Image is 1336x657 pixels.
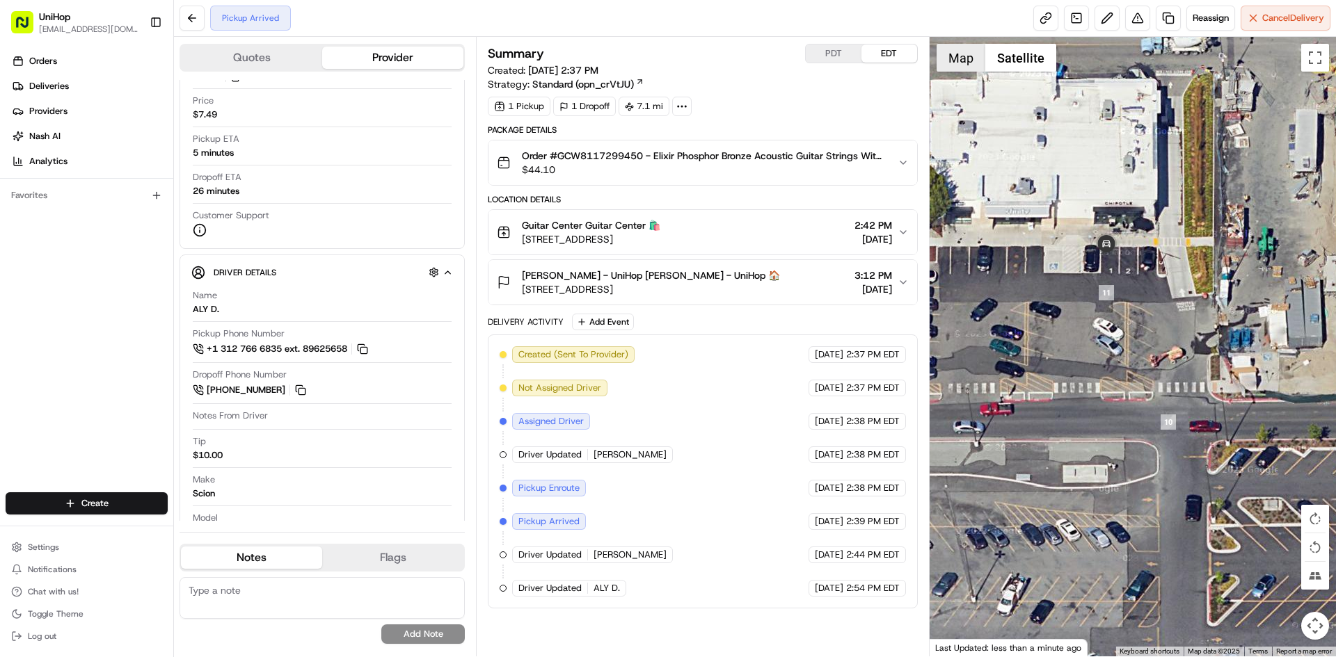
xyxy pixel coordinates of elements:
[28,608,83,619] span: Toggle Theme
[322,546,463,569] button: Flags
[518,582,582,594] span: Driver Updated
[132,202,223,216] span: API Documentation
[28,631,56,642] span: Log out
[181,546,322,569] button: Notes
[193,147,234,159] div: 5 minutes
[1301,533,1329,561] button: Rotate map counterclockwise
[815,382,843,394] span: [DATE]
[846,415,900,428] span: 2:38 PM EDT
[29,155,67,168] span: Analytics
[28,542,59,553] span: Settings
[193,133,239,145] span: Pickup ETA
[181,47,322,69] button: Quotes
[488,47,544,60] h3: Summary
[488,316,564,327] div: Delivery Activity
[815,415,843,428] span: [DATE]
[14,203,25,214] div: 📗
[594,549,667,561] span: [PERSON_NAME]
[854,218,892,232] span: 2:42 PM
[193,108,217,121] span: $7.49
[488,124,917,136] div: Package Details
[532,77,634,91] span: Standard (opn_crVtJU)
[930,639,1088,656] div: Last Updated: less than a minute ago
[1301,505,1329,533] button: Rotate map clockwise
[1248,647,1268,655] a: Terms
[193,95,214,107] span: Price
[39,24,138,35] span: [EMAIL_ADDRESS][DOMAIN_NAME]
[29,80,69,92] span: Deliveries
[1241,6,1330,31] button: CancelDelivery
[518,415,584,428] span: Assigned Driver
[193,435,206,448] span: Tip
[518,515,580,528] span: Pickup Arrived
[28,586,79,597] span: Chat with us!
[6,150,173,172] a: Analytics
[98,235,168,246] a: Powered byPylon
[193,512,218,524] span: Model
[815,549,843,561] span: [DATE]
[1120,647,1179,656] button: Keyboard shortcuts
[522,149,886,163] span: Order #GCW8117299450 - Elixir Phosphor Bronze Acoustic Guitar Strings With NANOWEB Coating, Extra...
[854,282,892,296] span: [DATE]
[518,448,582,461] span: Driver Updated
[815,348,843,361] span: [DATE]
[193,487,215,500] div: Scion
[985,44,1056,72] button: Show satellite imagery
[488,63,598,77] span: Created:
[518,348,628,361] span: Created (Sent To Provider)
[553,97,616,116] div: 1 Dropoff
[1301,44,1329,72] button: Toggle fullscreen view
[193,289,217,302] span: Name
[488,140,916,185] button: Order #GCW8117299450 - Elixir Phosphor Bronze Acoustic Guitar Strings With NANOWEB Coating, Extra...
[6,626,168,646] button: Log out
[522,218,660,232] span: Guitar Center Guitar Center 🛍️
[518,482,580,494] span: Pickup Enroute
[846,448,900,461] span: 2:38 PM EDT
[47,147,176,158] div: We're available if you need us!
[193,209,269,222] span: Customer Support
[237,137,253,154] button: Start new chat
[193,409,268,422] span: Notes From Driver
[193,449,223,462] div: $10.00
[488,97,550,116] div: 1 Pickup
[933,638,979,656] img: Google
[846,582,900,594] span: 2:54 PM EDT
[6,6,144,39] button: UniHop[EMAIL_ADDRESS][DOMAIN_NAME]
[6,125,173,147] a: Nash AI
[518,549,582,561] span: Driver Updated
[14,133,39,158] img: 1736555255976-a54dd68f-1ca7-489b-9aae-adbdc363a1c4
[528,64,598,76] span: [DATE] 2:37 PM
[29,130,61,143] span: Nash AI
[933,638,979,656] a: Open this area in Google Maps (opens a new window)
[193,382,308,398] a: [PHONE_NUMBER]
[522,268,780,282] span: [PERSON_NAME] - UniHop [PERSON_NAME] - UniHop 🏠
[815,515,843,528] span: [DATE]
[28,202,106,216] span: Knowledge Base
[28,564,77,575] span: Notifications
[846,549,900,561] span: 2:44 PM EDT
[1099,285,1114,300] div: 11
[488,210,916,254] button: Guitar Center Guitar Center 🛍️[STREET_ADDRESS]2:42 PM[DATE]
[815,482,843,494] span: [DATE]
[518,382,601,394] span: Not Assigned Driver
[846,382,900,394] span: 2:37 PM EDT
[322,47,463,69] button: Provider
[6,50,173,72] a: Orders
[594,448,667,461] span: [PERSON_NAME]
[193,368,287,381] span: Dropoff Phone Number
[815,582,843,594] span: [DATE]
[815,448,843,461] span: [DATE]
[522,163,886,177] span: $44.10
[846,348,900,361] span: 2:37 PM EDT
[846,482,900,494] span: 2:38 PM EDT
[47,133,228,147] div: Start new chat
[36,90,230,104] input: Clear
[29,105,67,117] span: Providers
[6,100,173,122] a: Providers
[846,515,900,528] span: 2:39 PM EDT
[29,55,57,67] span: Orders
[6,604,168,624] button: Toggle Theme
[6,537,168,557] button: Settings
[1188,647,1240,655] span: Map data ©2025
[138,236,168,246] span: Pylon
